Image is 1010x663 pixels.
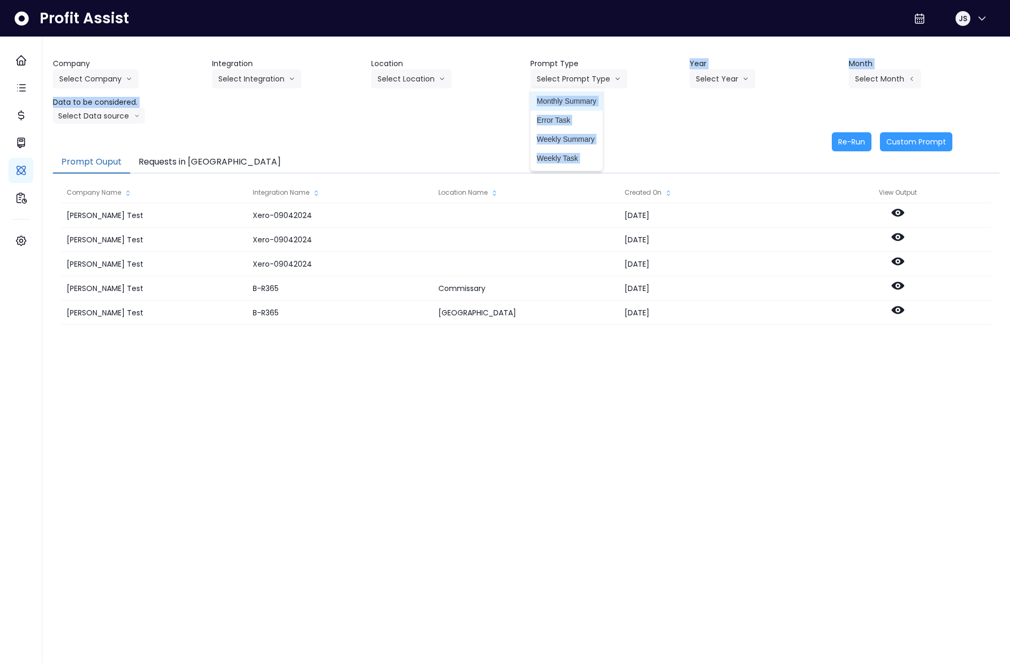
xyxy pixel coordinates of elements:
svg: sort [664,189,673,197]
button: Select Locationarrow down line [371,69,452,88]
svg: arrow down line [439,74,445,84]
div: [DATE] [619,301,805,325]
span: Weekly Summary [537,134,596,144]
svg: sort [124,189,132,197]
button: Re-Run [832,132,871,151]
svg: arrow down line [134,111,140,121]
div: Commissary [433,276,619,301]
div: Location Name [433,182,619,203]
div: Company Name [61,182,247,203]
div: [PERSON_NAME] Test [61,301,247,325]
span: Profit Assist [40,9,129,28]
div: [DATE] [619,252,805,276]
div: B-R365 [247,301,433,325]
header: Year [690,58,840,69]
button: Select Companyarrow down line [53,69,139,88]
svg: arrow down line [289,74,295,84]
button: Prompt Ouput [53,151,130,174]
button: Select Integrationarrow down line [212,69,301,88]
div: [PERSON_NAME] Test [61,276,247,301]
span: Error Task [537,115,596,125]
div: View Output [805,182,991,203]
button: Requests in [GEOGRAPHIC_DATA] [130,151,289,174]
div: Xero-09042024 [247,228,433,252]
div: B-R365 [247,276,433,301]
div: [PERSON_NAME] Test [61,203,247,228]
span: Weekly Task [537,153,596,164]
button: Select Yeararrow down line [690,69,755,88]
div: [DATE] [619,203,805,228]
button: Select Montharrow left line [849,69,921,88]
header: Data to be considered. [53,97,204,108]
svg: sort [312,189,320,197]
div: Xero-09042024 [247,252,433,276]
div: [PERSON_NAME] Test [61,228,247,252]
span: Monthly Summary [537,96,596,106]
header: Company [53,58,204,69]
svg: arrow down line [614,74,621,84]
div: [DATE] [619,228,805,252]
div: Xero-09042024 [247,203,433,228]
header: Location [371,58,522,69]
button: Custom Prompt [880,132,952,151]
div: Created On [619,182,805,203]
header: Prompt Type [530,58,681,69]
button: Select Prompt Typearrow down line [530,69,627,88]
ul: Select Prompt Typearrow down line [530,88,603,171]
svg: arrow left line [908,74,915,84]
header: Month [849,58,999,69]
svg: arrow down line [742,74,749,84]
div: [GEOGRAPHIC_DATA] [433,301,619,325]
header: Integration [212,58,363,69]
span: JS [959,13,967,24]
svg: arrow down line [126,74,132,84]
div: [DATE] [619,276,805,301]
div: [PERSON_NAME] Test [61,252,247,276]
button: Select Data sourcearrow down line [53,108,145,124]
div: Integration Name [247,182,433,203]
svg: sort [490,189,499,197]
